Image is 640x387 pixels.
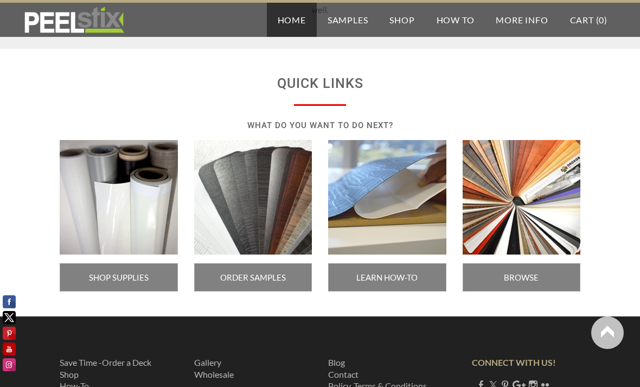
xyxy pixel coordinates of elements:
a: SHOP SUPPLIES [60,263,178,291]
img: Picture [463,140,581,255]
a: BROWSE COLORS [463,263,581,291]
img: REFACE SUPPLIES [22,7,126,34]
img: Picture [60,140,178,255]
a: Shop [379,3,425,37]
img: Picture [194,140,312,255]
h6: QUICK LINKS [60,71,580,97]
a: Shop [60,369,79,379]
img: Picture [328,140,446,255]
font: ​ [194,357,234,379]
strong: CONNECT WITH US! [472,357,556,367]
a: Contact [328,369,359,379]
a: More Info [485,3,559,37]
a: Blog [328,357,345,367]
a: Gallery​ [194,357,221,367]
a: Save Time -Order a Deck [60,357,151,367]
a: Samples [317,3,379,37]
span: 0 [599,15,604,25]
a: How To [426,3,485,37]
a: Home [267,3,317,37]
a: LEARN HOW-TO [328,263,446,291]
h6: WHAT DO YOU WANT TO DO NEXT? [60,117,580,135]
a: ​Wholesale [194,369,234,379]
a: ORDER SAMPLES [194,263,312,291]
a: Cart (0) [559,3,618,37]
